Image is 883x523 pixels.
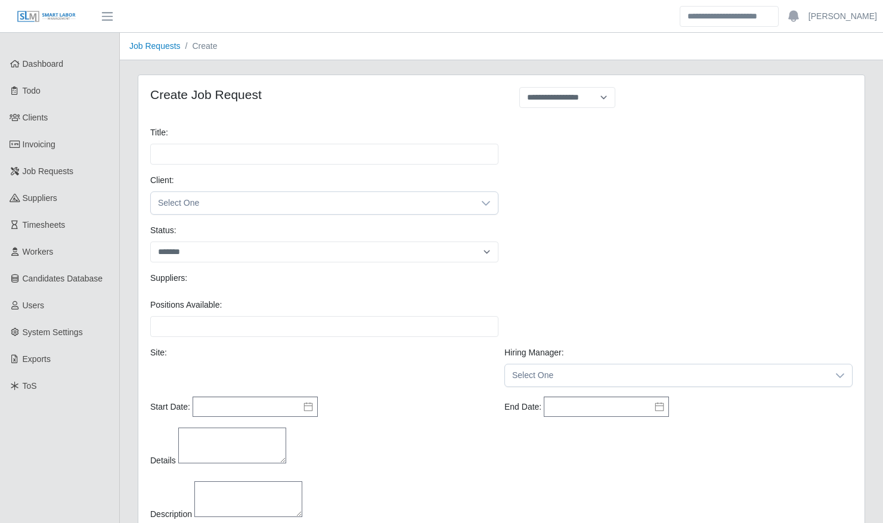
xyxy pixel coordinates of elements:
span: Clients [23,113,48,122]
label: Suppliers: [150,272,187,284]
span: Select One [505,364,828,386]
span: Suppliers [23,193,57,203]
li: Create [181,40,218,52]
a: Job Requests [129,41,181,51]
span: Invoicing [23,140,55,149]
span: Dashboard [23,59,64,69]
label: Status: [150,224,176,237]
span: Candidates Database [23,274,103,283]
label: End Date: [504,401,541,413]
span: ToS [23,381,37,391]
label: Description [150,508,192,521]
label: Client: [150,174,174,187]
span: Timesheets [23,220,66,230]
span: Exports [23,354,51,364]
label: Start Date: [150,401,190,413]
input: Search [680,6,779,27]
h4: Create Job Request [150,87,492,102]
label: Title: [150,126,168,139]
span: Users [23,301,45,310]
span: Todo [23,86,41,95]
label: Site: [150,346,167,359]
span: Select One [151,192,474,214]
span: Job Requests [23,166,74,176]
label: Hiring Manager: [504,346,564,359]
label: Positions Available: [150,299,222,311]
span: System Settings [23,327,83,337]
span: Workers [23,247,54,256]
img: SLM Logo [17,10,76,23]
a: [PERSON_NAME] [808,10,877,23]
label: Details [150,454,176,467]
